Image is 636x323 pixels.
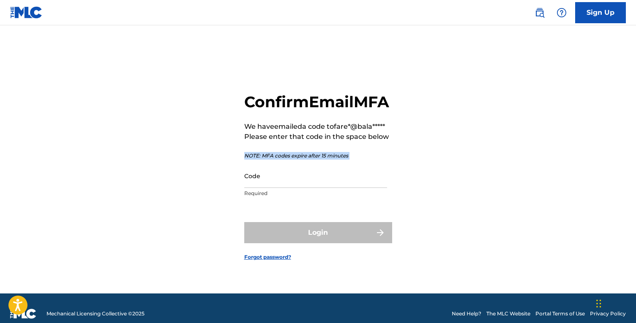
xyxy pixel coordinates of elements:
p: We have emailed a code to fare*@bala***** [244,122,389,132]
a: Privacy Policy [590,310,626,318]
img: search [535,8,545,18]
a: Forgot password? [244,253,291,261]
iframe: Chat Widget [594,282,636,323]
div: Help [553,4,570,21]
img: help [557,8,567,18]
div: Drag [596,291,601,316]
p: Required [244,190,387,197]
a: The MLC Website [486,310,530,318]
img: logo [10,309,36,319]
img: MLC Logo [10,6,43,19]
a: Public Search [531,4,548,21]
a: Need Help? [452,310,481,318]
p: NOTE: MFA codes expire after 15 minutes [244,152,389,160]
p: Please enter that code in the space below [244,132,389,142]
a: Portal Terms of Use [535,310,585,318]
span: Mechanical Licensing Collective © 2025 [46,310,145,318]
a: Sign Up [575,2,626,23]
h2: Confirm Email MFA [244,92,389,111]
